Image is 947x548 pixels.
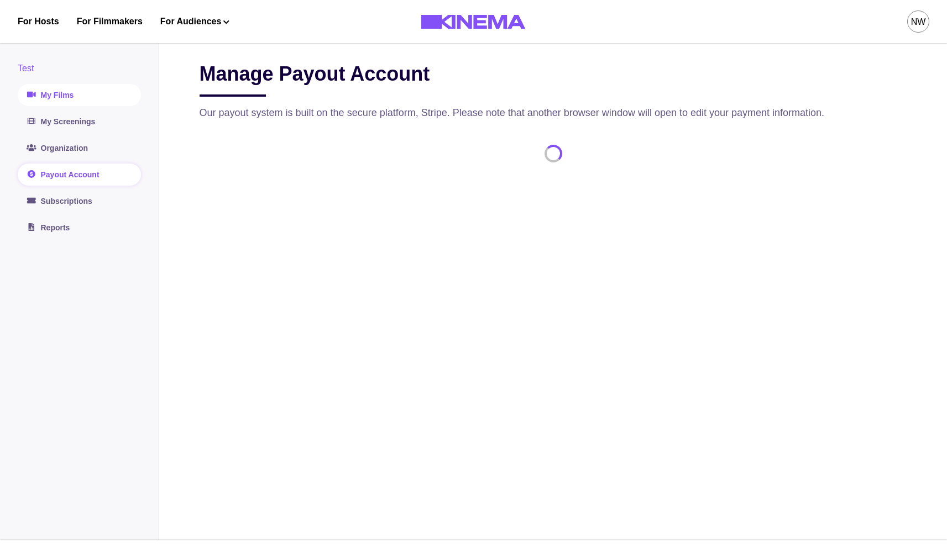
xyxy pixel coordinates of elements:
[200,106,907,120] p: Our payout system is built on the secure platform, Stripe. Please note that another browser windo...
[77,15,143,28] a: For Filmmakers
[18,15,59,28] a: For Hosts
[200,62,430,97] h2: Manage Payout Account
[911,15,926,29] div: NW
[18,137,141,159] a: Organization
[18,62,141,75] div: Test
[18,217,141,239] a: Reports
[18,110,141,133] a: My Screenings
[18,164,141,186] a: Payout Account
[18,84,141,106] a: My Films
[18,190,141,212] a: Subscriptions
[160,15,229,28] button: For Audiences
